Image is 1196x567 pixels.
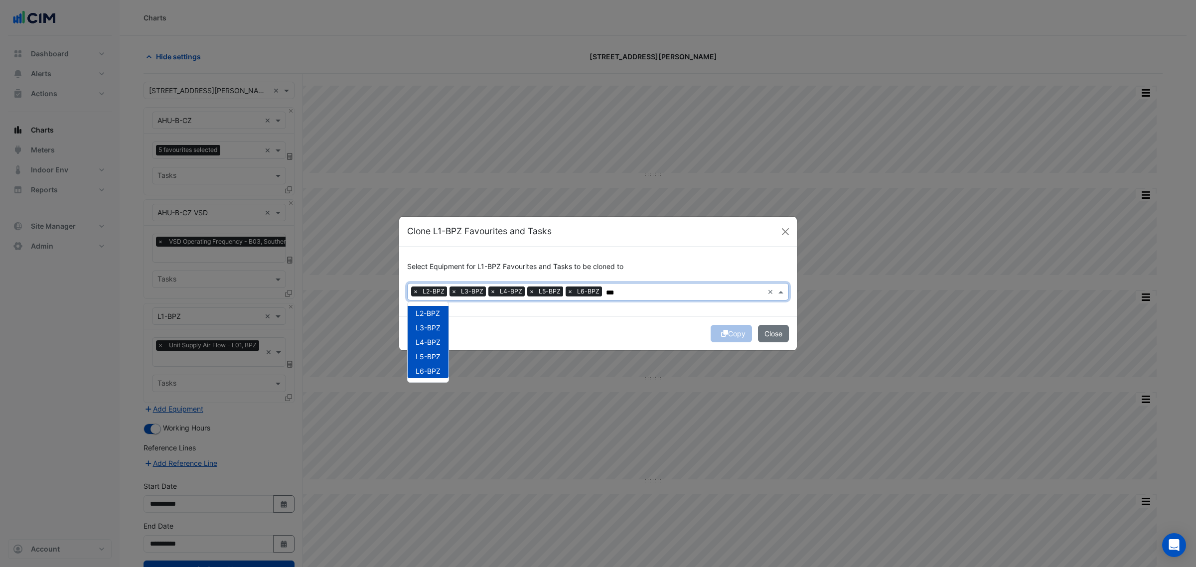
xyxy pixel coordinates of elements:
[420,286,447,296] span: L2-BPZ
[416,323,441,332] span: L3-BPZ
[449,286,458,296] span: ×
[407,301,449,383] ng-dropdown-panel: Options list
[407,225,552,238] h5: Clone L1-BPZ Favourites and Tasks
[488,286,497,296] span: ×
[458,286,486,296] span: L3-BPZ
[497,286,525,296] span: L4-BPZ
[411,286,420,296] span: ×
[767,286,776,297] span: Clear
[536,286,563,296] span: L5-BPZ
[1162,533,1186,557] div: Open Intercom Messenger
[416,352,441,361] span: L5-BPZ
[416,309,440,317] span: L2-BPZ
[758,325,789,342] button: Close
[778,224,793,239] button: Close
[407,263,789,271] h6: Select Equipment for L1-BPZ Favourites and Tasks to be cloned to
[575,286,602,296] span: L6-BPZ
[416,338,441,346] span: L4-BPZ
[527,286,536,296] span: ×
[416,367,441,375] span: L6-BPZ
[566,286,575,296] span: ×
